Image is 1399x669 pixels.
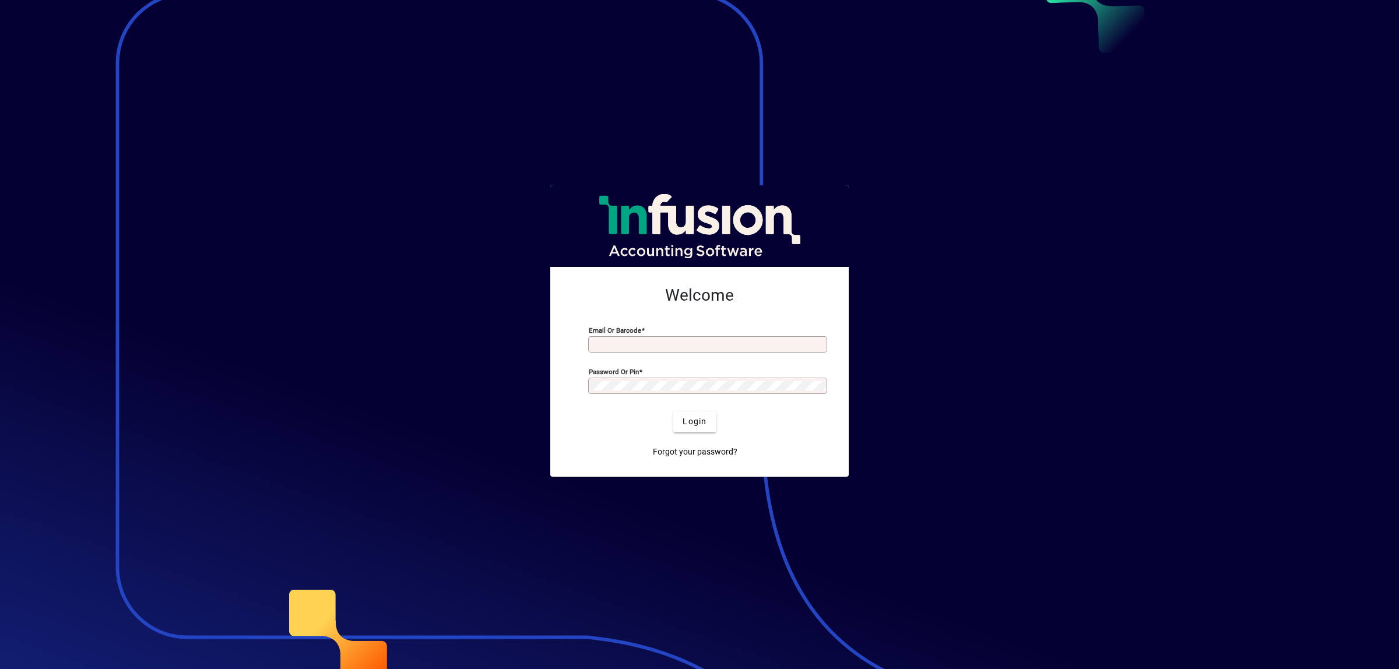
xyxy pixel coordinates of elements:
h2: Welcome [569,286,830,305]
span: Forgot your password? [653,446,737,458]
button: Login [673,411,716,432]
a: Forgot your password? [648,442,742,463]
mat-label: Password or Pin [589,367,639,375]
span: Login [683,416,706,428]
mat-label: Email or Barcode [589,326,641,334]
